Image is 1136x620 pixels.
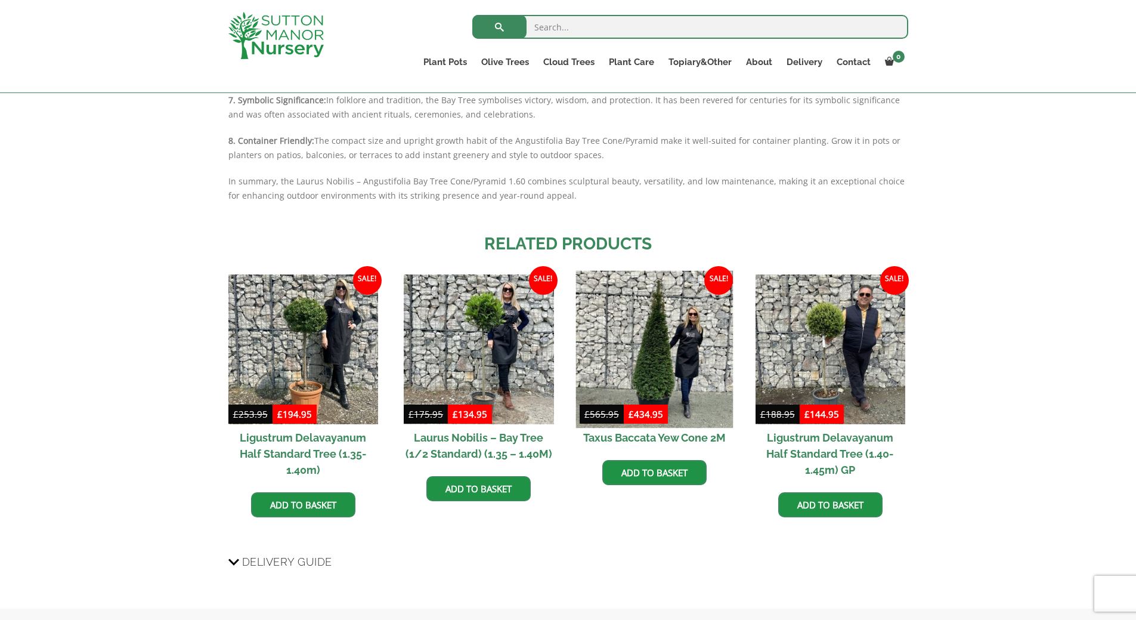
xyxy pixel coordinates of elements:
[756,424,905,483] h2: Ligustrum Delavayanum Half Standard Tree (1.40-1.45m) GP
[408,408,414,420] span: £
[804,408,810,420] span: £
[233,408,239,420] span: £
[661,54,739,70] a: Topiary&Other
[536,54,602,70] a: Cloud Trees
[251,492,355,517] a: Add to basket: “Ligustrum Delavayanum Half Standard Tree (1.35-1.40m)”
[580,274,729,451] a: Sale! Taxus Baccata Yew Cone 2M
[602,460,707,485] a: Add to basket: “Taxus Baccata Yew Cone 2M”
[404,424,553,467] h2: Laurus Nobilis – Bay Tree (1/2 Standard) (1.35 – 1.40M)
[474,54,536,70] a: Olive Trees
[404,274,553,424] img: Laurus Nobilis - Bay Tree (1/2 Standard) (1.35 - 1.40M)
[602,54,661,70] a: Plant Care
[880,266,909,295] span: Sale!
[584,408,590,420] span: £
[242,551,332,573] span: Delivery Guide
[228,174,908,203] p: In summary, the Laurus Nobilis – Angustifolia Bay Tree Cone/Pyramid 1.60 combines sculptural beau...
[233,408,268,420] bdi: 253.95
[576,270,733,428] img: Taxus Baccata Yew Cone 2M
[277,408,312,420] bdi: 194.95
[584,408,619,420] bdi: 565.95
[408,408,443,420] bdi: 175.95
[228,424,378,483] h2: Ligustrum Delavayanum Half Standard Tree (1.35-1.40m)
[629,408,663,420] bdi: 434.95
[228,135,314,146] strong: 8. Container Friendly:
[404,274,553,467] a: Sale! Laurus Nobilis – Bay Tree (1/2 Standard) (1.35 – 1.40M)
[756,274,905,483] a: Sale! Ligustrum Delavayanum Half Standard Tree (1.40-1.45m) GP
[756,274,905,424] img: Ligustrum Delavayanum Half Standard Tree (1.40-1.45m) GP
[704,266,733,295] span: Sale!
[228,274,378,483] a: Sale! Ligustrum Delavayanum Half Standard Tree (1.35-1.40m)
[416,54,474,70] a: Plant Pots
[426,476,531,501] a: Add to basket: “Laurus Nobilis - Bay Tree (1/2 Standard) (1.35 - 1.40M)”
[739,54,779,70] a: About
[277,408,283,420] span: £
[529,266,558,295] span: Sale!
[760,408,766,420] span: £
[228,134,908,162] p: The compact size and upright growth habit of the Angustifolia Bay Tree Cone/Pyramid make it well-...
[453,408,487,420] bdi: 134.95
[893,51,905,63] span: 0
[878,54,908,70] a: 0
[760,408,795,420] bdi: 188.95
[778,492,883,517] a: Add to basket: “Ligustrum Delavayanum Half Standard Tree (1.40-1.45m) GP”
[472,15,908,39] input: Search...
[804,408,839,420] bdi: 144.95
[228,232,908,257] h2: Related products
[228,93,908,122] p: In folklore and tradition, the Bay Tree symbolises victory, wisdom, and protection. It has been r...
[779,54,829,70] a: Delivery
[228,12,324,59] img: logo
[580,424,729,451] h2: Taxus Baccata Yew Cone 2M
[228,274,378,424] img: Ligustrum Delavayanum Half Standard Tree (1.35-1.40m)
[629,408,634,420] span: £
[829,54,878,70] a: Contact
[453,408,458,420] span: £
[228,94,326,106] strong: 7. Symbolic Significance:
[353,266,382,295] span: Sale!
